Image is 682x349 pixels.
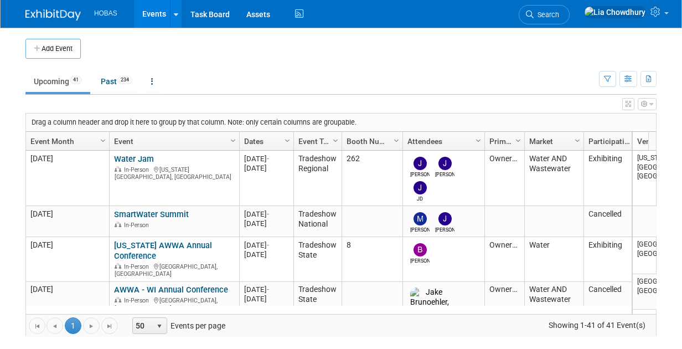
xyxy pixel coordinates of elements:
img: Jeffrey LeBlanc [438,212,452,225]
span: Column Settings [229,136,237,145]
div: Drag a column header and drop it here to group by that column. Note: only certain columns are gro... [26,114,656,131]
span: Go to the next page [87,322,96,331]
div: [GEOGRAPHIC_DATA], [GEOGRAPHIC_DATA] [114,261,234,278]
a: Dates [244,132,286,151]
img: In-Person Event [115,297,121,302]
div: [US_STATE][GEOGRAPHIC_DATA], [GEOGRAPHIC_DATA] [114,165,234,181]
div: [DATE] [244,219,288,228]
td: Water [524,237,583,281]
td: [DATE] [26,206,109,237]
a: Column Settings [228,132,240,148]
span: - [267,285,269,294]
span: 234 [117,76,132,84]
div: [DATE] [244,209,288,219]
a: [US_STATE] AWWA Annual Conference [114,240,212,261]
span: Go to the previous page [50,322,59,331]
span: HOBAS [94,9,117,17]
span: Showing 1-41 of 41 Event(s) [539,317,656,333]
a: Primary Attendees [489,132,517,151]
a: Event Type (Tradeshow National, Regional, State, Sponsorship, Assoc Event) [298,132,334,151]
div: [DATE] [244,294,288,304]
td: 8 [342,237,402,281]
span: - [267,241,269,249]
button: Add Event [25,39,81,59]
a: Past234 [92,71,141,92]
img: ExhibitDay [25,9,81,20]
td: Cancelled [583,282,644,330]
img: Mike Bussio [414,212,427,225]
span: - [267,155,269,163]
td: [DATE] [26,151,109,206]
img: In-Person Event [115,222,121,227]
a: Event Month [30,132,102,151]
a: Booth Number [347,132,395,151]
span: In-Person [124,263,152,270]
div: JD Demore [410,194,430,203]
td: Cancelled [583,206,644,237]
img: JD Demore [414,181,427,194]
a: Column Settings [473,132,485,148]
span: Go to the last page [105,322,114,331]
a: Venue Location [637,132,675,151]
td: Tradeshow National [293,206,342,237]
a: Column Settings [572,132,584,148]
span: In-Person [124,166,152,173]
span: Column Settings [474,136,483,145]
span: Events per page [118,317,236,334]
div: Bryant Welch [410,256,430,265]
td: Owners/Engineers [484,151,524,206]
td: Tradeshow State [293,282,342,330]
a: Column Settings [330,132,342,148]
span: Column Settings [392,136,401,145]
span: Column Settings [331,136,340,145]
span: 41 [70,76,82,84]
div: [DATE] [244,240,288,250]
img: Jake Brunoehler, P. E. [410,288,449,317]
a: Column Settings [391,132,403,148]
div: [GEOGRAPHIC_DATA], [GEOGRAPHIC_DATA] [114,295,234,312]
td: Exhibiting [583,237,644,281]
td: Owners/Engineers [484,237,524,281]
td: Tradeshow State [293,237,342,281]
img: In-Person Event [115,166,121,172]
img: Bryant Welch [414,243,427,256]
img: Joe Tipton [414,157,427,170]
a: AWWA - WI Annual Conference [114,285,228,295]
span: In-Person [124,222,152,229]
img: Lia Chowdhury [584,6,646,18]
td: Water AND Wastewater [524,151,583,206]
a: Column Settings [513,132,525,148]
a: SmartWater Summit [114,209,189,219]
span: 50 [133,318,152,333]
div: Joe Tipton [410,170,430,178]
span: In-Person [124,297,152,304]
span: Search [534,11,559,19]
a: Upcoming41 [25,71,90,92]
a: Column Settings [97,132,110,148]
div: [DATE] [244,285,288,294]
span: select [155,322,164,331]
span: - [267,210,269,218]
span: Column Settings [99,136,107,145]
td: Water AND Wastewater [524,282,583,330]
a: Search [519,5,570,24]
div: [DATE] [244,154,288,163]
span: Column Settings [514,136,523,145]
td: 262 [342,151,402,206]
img: In-Person Event [115,263,121,269]
a: Go to the last page [101,317,118,334]
div: Jeffrey LeBlanc [435,225,454,234]
div: Jeffrey LeBlanc [435,170,454,178]
span: Column Settings [573,136,582,145]
a: Market [529,132,576,151]
div: Mike Bussio [410,225,430,234]
span: Column Settings [283,136,292,145]
a: Go to the first page [29,317,45,334]
td: [DATE] [26,237,109,281]
a: Attendees [407,132,477,151]
td: Exhibiting [583,151,644,206]
div: [DATE] [244,250,288,259]
div: [DATE] [244,163,288,173]
a: Participation Type [588,132,637,151]
a: Go to the next page [83,317,100,334]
